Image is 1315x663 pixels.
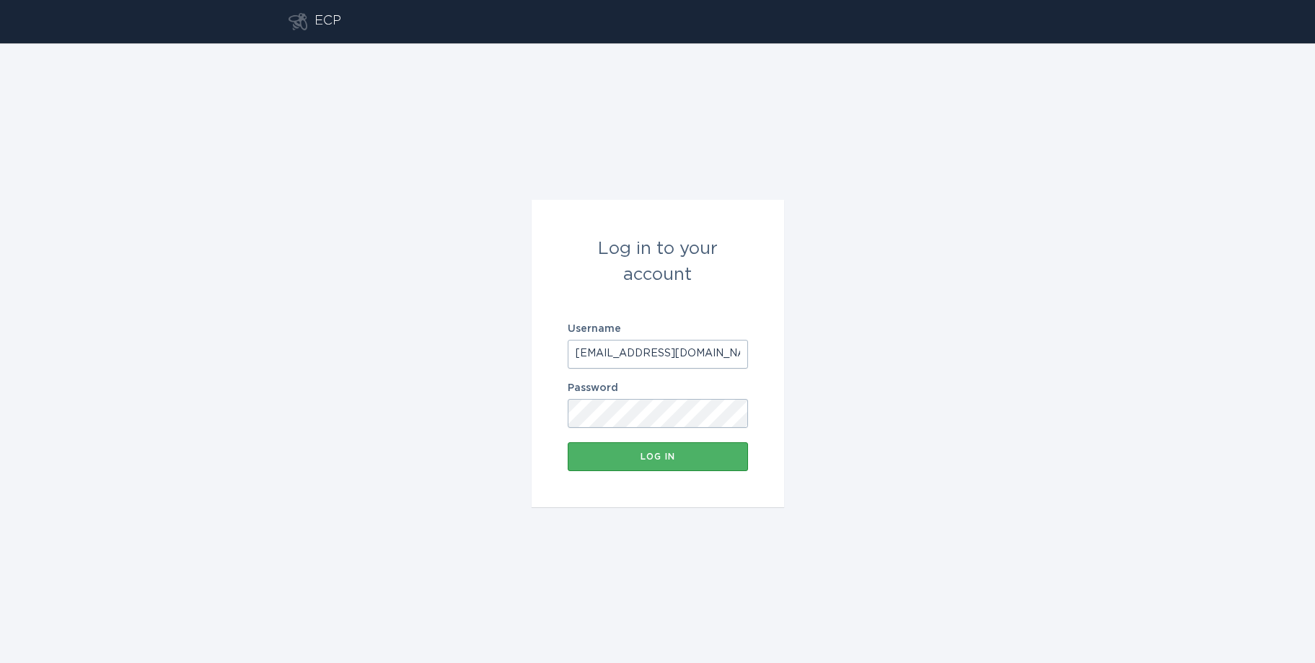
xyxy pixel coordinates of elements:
div: Log in to your account [568,236,748,288]
label: Username [568,324,748,334]
button: Go to dashboard [289,13,307,30]
div: Log in [575,452,741,461]
label: Password [568,383,748,393]
div: ECP [315,13,341,30]
button: Log in [568,442,748,471]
